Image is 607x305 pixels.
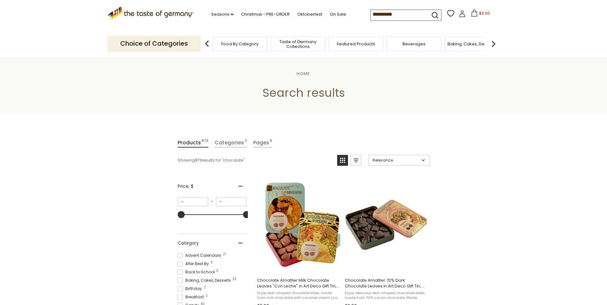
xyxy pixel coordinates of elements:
[215,138,247,148] a: View Categories Tab
[297,11,322,18] a: Oktoberfest
[178,197,208,206] input: Minimum value
[403,42,426,46] a: Beverages
[272,39,323,49] a: Taste of Germany Collections
[178,269,217,275] span: Back to School
[204,286,206,289] span: 2
[270,138,272,147] span: 8
[253,138,272,148] a: View Pages Tab
[256,182,341,267] img: Chocolate Amatller Milk Chocolate Leaves "Con Leche" in Art Deco Gift Tin, 2.1 oz
[201,37,213,50] img: previous arrow
[245,138,247,147] span: 2
[205,294,208,297] span: 2
[202,138,208,147] span: 873
[189,183,193,189] span: , $
[351,155,361,166] a: View list mode
[178,294,206,300] span: Breakfast
[345,278,427,289] span: Chocolate Amatller 70% Dark Chocolate Leaves in Art Deco Gift Tin, 2.1 oz
[178,253,223,258] span: Advent Calendars
[345,291,427,301] span: Enjoy delicious leaf-shaped chocolate bites, made from 70% cocoa chocolate. Made using traditiona...
[178,286,204,292] span: Birthday
[479,11,490,16] span: $0.00
[467,10,494,19] button: $0.00
[178,138,208,148] a: View Products Tab
[223,253,226,256] span: 21
[330,11,346,18] a: On Sale
[178,240,199,247] span: Category
[107,36,201,51] p: Choice of Categories
[216,269,218,272] span: 5
[221,42,258,46] a: Food By Category
[337,155,348,166] a: View grid mode
[448,42,497,46] a: Baking, Cakes, Desserts
[178,155,332,166] div: Showing results for " "
[20,86,587,100] h1: Search results
[195,157,202,163] b: 873
[297,71,310,77] a: Home
[178,261,211,267] span: After Best By
[373,157,419,163] span: Relevance
[211,261,212,264] span: 4
[257,291,340,301] span: Enjoy leaf-shaped chocolate bites, made from milk chocolate with caramel cream (con leche). A del...
[211,11,233,18] a: Seasons
[337,42,375,46] a: Featured Products
[178,183,193,190] span: Price
[487,37,500,50] img: next arrow
[216,197,247,206] input: Maximum value
[208,199,216,204] span: –
[241,11,290,18] a: Christmas - PRE-ORDER
[233,278,236,281] span: 33
[368,155,430,166] a: Sort options
[178,278,233,283] span: Baking, Cakes, Desserts
[257,278,340,289] span: Chocolate Amatller Milk Chocolate Leaves "Con Leche" in Art Deco Gift Tin, 2.1 oz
